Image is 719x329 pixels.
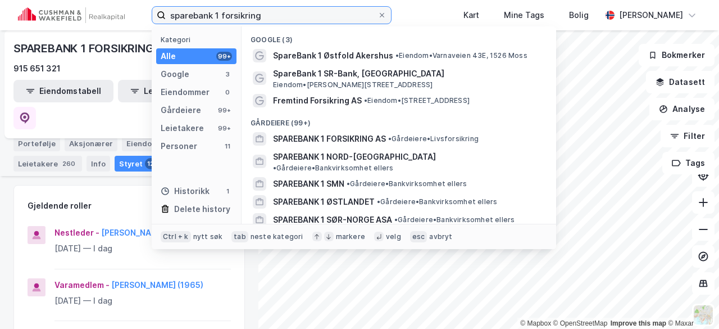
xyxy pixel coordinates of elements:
span: Eiendom • [STREET_ADDRESS] [364,96,470,105]
div: Styret [115,156,161,172]
div: Portefølje [13,136,60,151]
div: Eiendommer [122,136,191,151]
div: Personer [161,139,197,153]
div: SPAREBANK 1 FORSIKRING AS [13,39,174,57]
span: Eiendom • [PERSON_NAME][STREET_ADDRESS] [273,80,433,89]
span: • [395,51,399,60]
div: Aksjonærer [65,136,117,151]
div: Kart [463,8,479,22]
span: SPAREBANK 1 FORSIKRING AS [273,132,386,146]
span: • [364,96,367,105]
span: • [347,179,350,188]
div: Alle [161,49,176,63]
div: Kategori [161,35,236,44]
div: 3 [223,70,232,79]
div: neste kategori [251,232,303,241]
div: avbryt [429,232,452,241]
span: Gårdeiere • Livsforsikring [388,134,479,143]
button: Filter [661,125,715,147]
span: SpareBank 1 Østfold Akershus [273,49,393,62]
div: Google [161,67,189,81]
div: Eiendommer [161,85,210,99]
div: Gårdeiere [161,103,201,117]
div: Kontrollprogram for chat [663,275,719,329]
span: SPAREBANK 1 ØSTLANDET [273,195,375,209]
button: Analyse [649,98,715,120]
div: esc [410,231,427,242]
div: Delete history [174,202,230,216]
div: velg [386,232,401,241]
div: Gjeldende roller [28,199,92,213]
div: 99+ [216,124,232,133]
div: Info [87,156,110,172]
span: SPAREBANK 1 NORD-[GEOGRAPHIC_DATA] [273,150,436,164]
div: Google (3) [242,26,556,47]
div: 11 [223,142,232,151]
span: • [388,134,392,143]
div: Mine Tags [504,8,544,22]
a: OpenStreetMap [553,319,608,327]
span: Gårdeiere • Bankvirksomhet ellers [347,179,467,188]
div: 12 [145,158,156,169]
a: Improve this map [611,319,666,327]
span: Gårdeiere • Bankvirksomhet ellers [394,215,515,224]
div: Leietakere [13,156,82,172]
button: Eiendomstabell [13,80,113,102]
div: 99+ [216,52,232,61]
div: tab [231,231,248,242]
img: cushman-wakefield-realkapital-logo.202ea83816669bd177139c58696a8fa1.svg [18,7,125,23]
a: Mapbox [520,319,551,327]
span: • [377,197,380,206]
iframe: Chat Widget [663,275,719,329]
div: Bolig [569,8,589,22]
span: SPAREBANK 1 SMN [273,177,344,191]
div: nytt søk [193,232,223,241]
div: 0 [223,88,232,97]
div: [DATE] — I dag [54,242,231,255]
span: Fremtind Forsikring AS [273,94,362,107]
span: • [273,164,276,172]
div: markere [336,232,365,241]
span: Gårdeiere • Bankvirksomhet ellers [377,197,497,206]
button: Datasett [646,71,715,93]
div: Historikk [161,184,210,198]
span: Gårdeiere • Bankvirksomhet ellers [273,164,393,173]
span: • [394,215,398,224]
button: Leietakertabell [118,80,218,102]
span: SpareBank 1 SR-Bank, [GEOGRAPHIC_DATA] [273,67,543,80]
div: [DATE] — I dag [54,294,231,308]
span: SPAREBANK 1 SØR-NORGE ASA [273,213,392,227]
button: Bokmerker [639,44,715,66]
div: Ctrl + k [161,231,191,242]
span: Eiendom • Varnaveien 43E, 1526 Moss [395,51,527,60]
div: Leietakere [161,121,204,135]
div: 915 651 321 [13,62,61,75]
div: 99+ [216,106,232,115]
div: 1 [223,187,232,196]
div: 260 [60,158,78,169]
div: [PERSON_NAME] [619,8,683,22]
button: Tags [662,152,715,174]
input: Søk på adresse, matrikkel, gårdeiere, leietakere eller personer [166,7,377,24]
div: Gårdeiere (99+) [242,110,556,130]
